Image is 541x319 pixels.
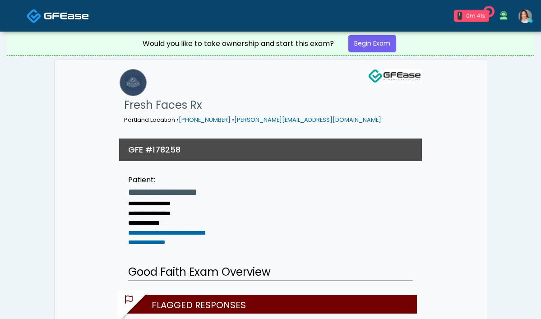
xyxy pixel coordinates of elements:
a: [PHONE_NUMBER] [179,116,231,124]
h1: Fresh Faces Rx [124,96,381,114]
div: 1 [458,12,462,20]
img: GFEase Logo [368,69,422,83]
img: Docovia [44,11,89,20]
span: • [232,116,234,124]
a: Docovia [27,1,89,30]
a: Begin Exam [348,35,396,52]
h2: Good Faith Exam Overview [128,264,413,281]
span: • [176,116,179,124]
div: 0m 41s [466,12,486,20]
h3: GFE #178258 [128,144,180,155]
h2: Flagged Responses [129,295,417,314]
div: Patient: [128,175,206,185]
small: Portland Location [124,116,381,124]
div: Would you like to take ownership and start this exam? [143,38,334,49]
img: Jennifer Ekeh [518,9,532,23]
img: Docovia [27,9,42,23]
a: [PERSON_NAME][EMAIL_ADDRESS][DOMAIN_NAME] [234,116,381,124]
img: Fresh Faces Rx [120,69,147,96]
a: 1 0m 41s [449,6,495,25]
